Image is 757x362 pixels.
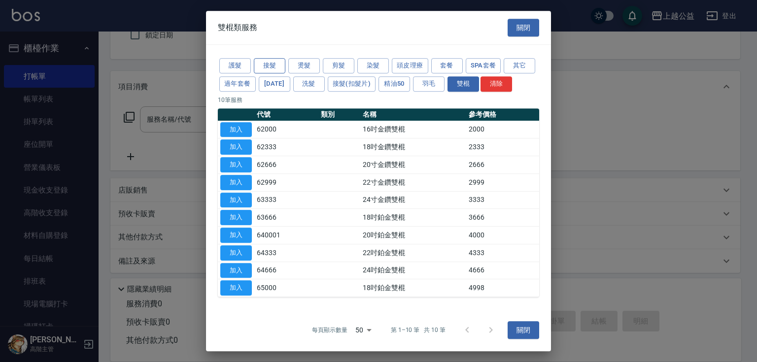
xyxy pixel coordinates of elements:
[254,58,285,73] button: 接髮
[351,317,375,343] div: 50
[254,209,318,227] td: 63666
[254,244,318,262] td: 64333
[391,326,446,334] p: 第 1–10 筆 共 10 筆
[466,121,539,138] td: 2000
[466,173,539,191] td: 2999
[328,76,376,92] button: 接髮(扣髮片)
[508,19,539,37] button: 關閉
[466,209,539,227] td: 3666
[504,58,535,73] button: 其它
[466,138,539,156] td: 2333
[392,58,428,73] button: 頭皮理療
[220,193,252,208] button: 加入
[220,210,252,225] button: 加入
[431,58,463,73] button: 套餐
[466,58,501,73] button: SPA套餐
[218,23,257,33] span: 雙棍類服務
[466,191,539,209] td: 3333
[481,76,512,92] button: 清除
[360,138,466,156] td: 18吋金鑽雙棍
[254,173,318,191] td: 62999
[360,156,466,174] td: 20寸金鑽雙棍
[360,227,466,244] td: 20吋鉑金雙棍
[288,58,320,73] button: 燙髮
[466,279,539,297] td: 4998
[466,156,539,174] td: 2666
[220,263,252,278] button: 加入
[360,191,466,209] td: 24寸金鑽雙棍
[466,227,539,244] td: 4000
[318,108,360,121] th: 類別
[254,138,318,156] td: 62333
[378,76,410,92] button: 精油50
[220,228,252,243] button: 加入
[254,227,318,244] td: 640001
[323,58,354,73] button: 剪髮
[220,122,252,137] button: 加入
[447,76,479,92] button: 雙棍
[360,244,466,262] td: 22吋鉑金雙棍
[360,173,466,191] td: 22寸金鑽雙棍
[259,76,290,92] button: [DATE]
[220,157,252,172] button: 加入
[312,326,347,334] p: 每頁顯示數量
[254,121,318,138] td: 62000
[218,96,539,104] p: 10 筆服務
[254,108,318,121] th: 代號
[220,139,252,155] button: 加入
[466,262,539,279] td: 4666
[360,209,466,227] td: 18吋鉑金雙棍
[466,108,539,121] th: 參考價格
[413,76,445,92] button: 羽毛
[254,191,318,209] td: 63333
[254,262,318,279] td: 64666
[508,321,539,339] button: 關閉
[220,280,252,296] button: 加入
[220,175,252,190] button: 加入
[293,76,325,92] button: 洗髮
[357,58,389,73] button: 染髮
[360,121,466,138] td: 16吋金鑽雙棍
[219,76,256,92] button: 過年套餐
[360,108,466,121] th: 名稱
[219,58,251,73] button: 護髮
[360,279,466,297] td: 18吋鉑金雙棍
[466,244,539,262] td: 4333
[360,262,466,279] td: 24吋鉑金雙棍
[254,156,318,174] td: 62666
[220,245,252,261] button: 加入
[254,279,318,297] td: 65000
